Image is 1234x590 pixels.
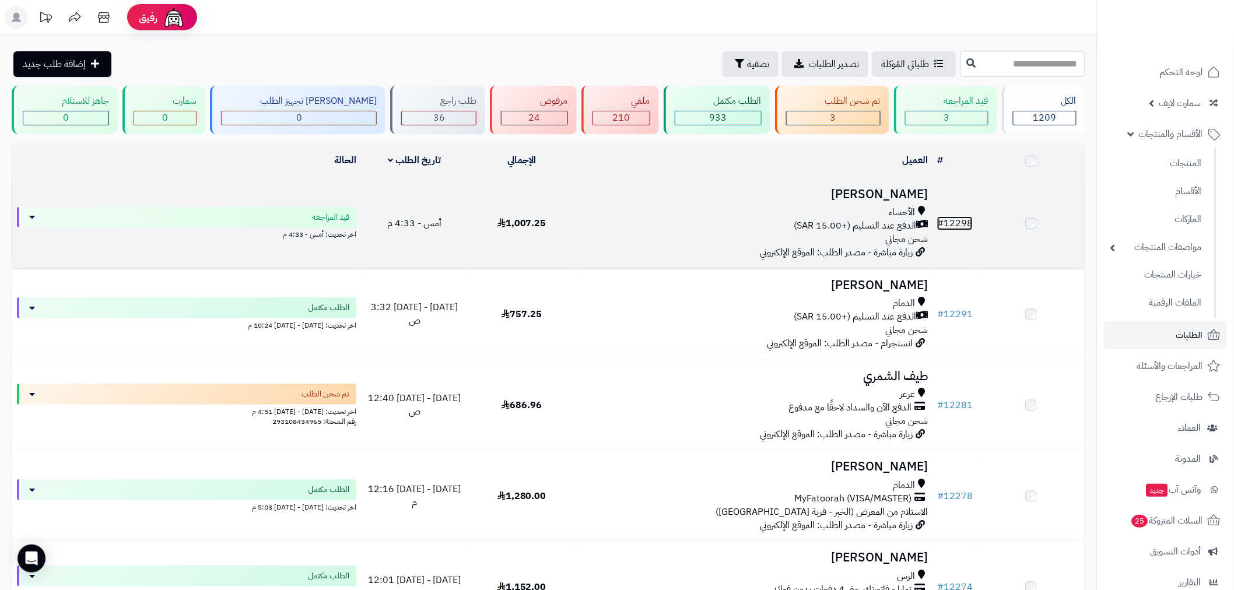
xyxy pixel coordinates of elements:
h3: [PERSON_NAME] [580,188,928,201]
span: 0 [296,111,302,125]
a: الطلبات [1105,321,1227,349]
a: الحالة [334,153,356,167]
div: اخر تحديث: [DATE] - [DATE] 5:03 م [17,500,356,512]
span: لوحة التحكم [1160,64,1203,80]
span: جديد [1147,484,1168,497]
span: 25 [1132,515,1148,528]
div: قيد المراجعه [905,94,988,108]
span: MyFatoorah (VISA/MASTER) [794,492,912,505]
div: اخر تحديث: [DATE] - [DATE] 4:51 م [17,405,356,417]
span: 757.25 [502,307,542,321]
span: [DATE] - [DATE] 12:40 ص [368,391,461,419]
span: شحن مجاني [885,232,928,246]
a: المنتجات [1105,151,1208,176]
span: 686.96 [502,398,542,412]
span: شحن مجاني [885,323,928,337]
a: تحديثات المنصة [31,6,60,32]
a: خيارات المنتجات [1105,262,1208,287]
span: شحن مجاني [885,414,928,428]
a: [PERSON_NAME] تجهيز الطلب 0 [208,86,388,134]
span: طلبات الإرجاع [1156,389,1203,405]
span: وآتس آب [1145,482,1201,498]
a: جاهز للاستلام 0 [9,86,120,134]
div: سمارت [134,94,197,108]
span: [DATE] - [DATE] 12:16 م [368,482,461,510]
a: الطلب مكتمل 933 [661,86,773,134]
span: أدوات التسويق [1151,543,1201,560]
a: #12291 [937,307,973,321]
span: # [937,489,944,503]
div: اخر تحديث: أمس - 4:33 م [17,227,356,240]
div: 0 [222,111,376,125]
span: السلات المتروكة [1131,512,1203,529]
span: # [937,216,944,230]
a: تاريخ الطلب [388,153,441,167]
a: طلباتي المُوكلة [872,51,956,77]
a: تم شحن الطلب 3 [773,86,892,134]
span: العملاء [1179,420,1201,436]
a: العملاء [1105,414,1227,442]
span: الرس [897,570,915,583]
button: تصفية [723,51,779,77]
div: الطلب مكتمل [675,94,762,108]
div: طلب راجع [401,94,476,108]
a: إضافة طلب جديد [13,51,111,77]
a: #12278 [937,489,973,503]
span: 3 [944,111,949,125]
span: # [937,307,944,321]
div: مرفوض [501,94,567,108]
div: الكل [1013,94,1077,108]
h3: [PERSON_NAME] [580,279,928,292]
span: الدفع عند التسليم (+15.00 SAR) [794,219,916,233]
span: 0 [162,111,168,125]
span: 1,007.25 [497,216,546,230]
span: [DATE] - [DATE] 3:32 ص [371,300,458,328]
a: ملغي 210 [579,86,661,134]
span: الدفع عند التسليم (+15.00 SAR) [794,310,916,324]
div: ملغي [593,94,650,108]
div: 0 [134,111,196,125]
div: 210 [593,111,650,125]
div: Open Intercom Messenger [17,545,45,573]
div: 0 [23,111,108,125]
a: الماركات [1105,207,1208,232]
span: الدمام [893,297,915,310]
span: زيارة مباشرة - مصدر الطلب: الموقع الإلكتروني [760,245,913,259]
span: رقم الشحنة: 293108434965 [272,416,356,427]
span: 3 [830,111,836,125]
span: زيارة مباشرة - مصدر الطلب: الموقع الإلكتروني [760,427,913,441]
a: العميل [902,153,928,167]
a: تصدير الطلبات [782,51,868,77]
div: تم شحن الطلب [786,94,881,108]
span: الدفع الآن والسداد لاحقًا مع مدفوع [788,401,912,415]
span: تم شحن الطلب [302,388,349,400]
a: وآتس آبجديد [1105,476,1227,504]
a: الأقسام [1105,179,1208,204]
span: 210 [612,111,630,125]
span: طلباتي المُوكلة [881,57,929,71]
span: 933 [709,111,727,125]
h3: طيف الشمري [580,370,928,383]
a: السلات المتروكة25 [1105,507,1227,535]
div: جاهز للاستلام [23,94,109,108]
span: 0 [63,111,69,125]
a: الكل1209 [1000,86,1088,134]
a: لوحة التحكم [1105,58,1227,86]
a: # [937,153,943,167]
span: الطلب مكتمل [308,570,349,582]
span: 36 [433,111,445,125]
span: المراجعات والأسئلة [1137,358,1203,374]
a: #12281 [937,398,973,412]
a: المدونة [1105,445,1227,473]
span: الطلب مكتمل [308,484,349,496]
div: 933 [675,111,761,125]
span: 1209 [1033,111,1056,125]
a: مواصفات المنتجات [1105,235,1208,260]
a: مرفوض 24 [488,86,579,134]
span: أمس - 4:33 م [387,216,441,230]
img: ai-face.png [162,6,185,29]
a: أدوات التسويق [1105,538,1227,566]
span: زيارة مباشرة - مصدر الطلب: الموقع الإلكتروني [760,518,913,532]
span: انستجرام - مصدر الطلب: الموقع الإلكتروني [767,336,913,350]
span: عرعر [900,388,915,401]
